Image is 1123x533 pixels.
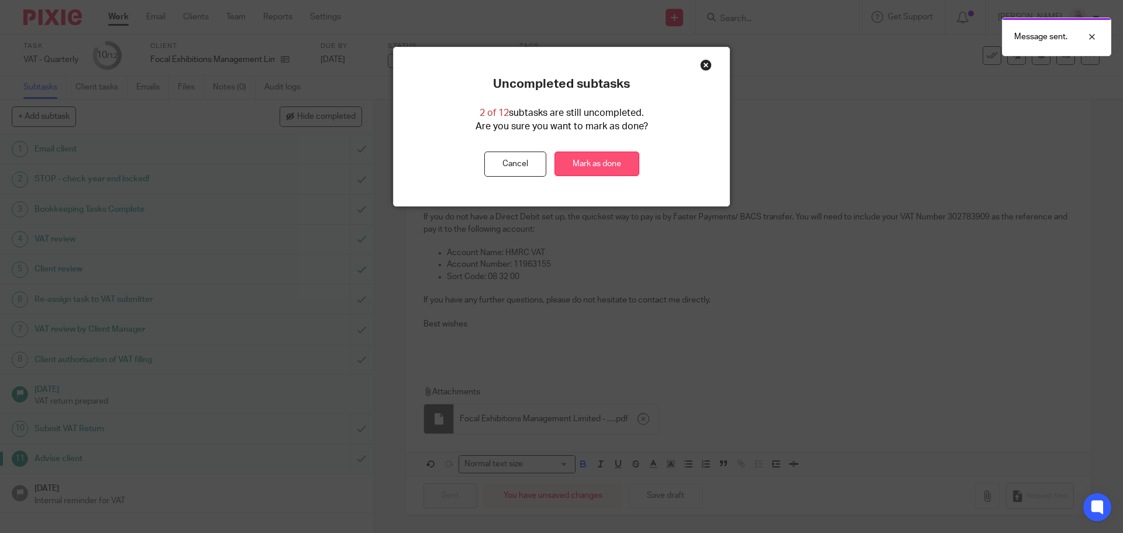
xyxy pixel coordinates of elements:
[1014,31,1067,43] p: Message sent.
[480,108,509,118] span: 2 of 12
[700,59,712,71] div: Close this dialog window
[493,77,630,92] p: Uncompleted subtasks
[484,152,546,177] button: Cancel
[480,106,644,120] p: subtasks are still uncompleted.
[476,120,648,133] p: Are you sure you want to mark as done?
[554,152,639,177] a: Mark as done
